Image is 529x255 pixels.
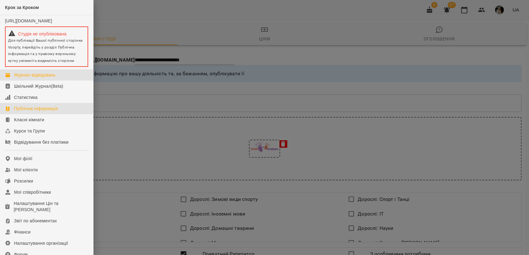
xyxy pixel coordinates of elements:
[14,83,63,89] div: Шкільний Журнал(Beta)
[14,128,45,134] div: Курси та Групи
[5,5,39,10] span: Крок за Кроком
[14,167,38,173] div: Мої клієнти
[14,105,58,112] div: Публічна інформація
[14,200,88,213] div: Налаштування Цін та [PERSON_NAME]
[14,94,38,100] div: Статистика
[8,38,83,63] span: Для публікації Вашої публічної сторінки Voopty, перейдіть у розділ Публічна інформація та у право...
[14,218,57,224] div: Звіт по абонементах
[8,30,85,37] div: Студія не опублікована
[14,229,31,235] div: Фінанси
[14,178,33,184] div: Розсилки
[14,189,51,195] div: Мої співробітники
[14,117,44,123] div: Класні кімнати
[14,240,68,246] div: Налаштування організації
[5,18,52,23] a: [URL][DOMAIN_NAME]
[14,139,69,145] div: Відвідування без платіжки
[14,155,32,162] div: Мої філії
[14,72,55,78] div: Журнал відвідувань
